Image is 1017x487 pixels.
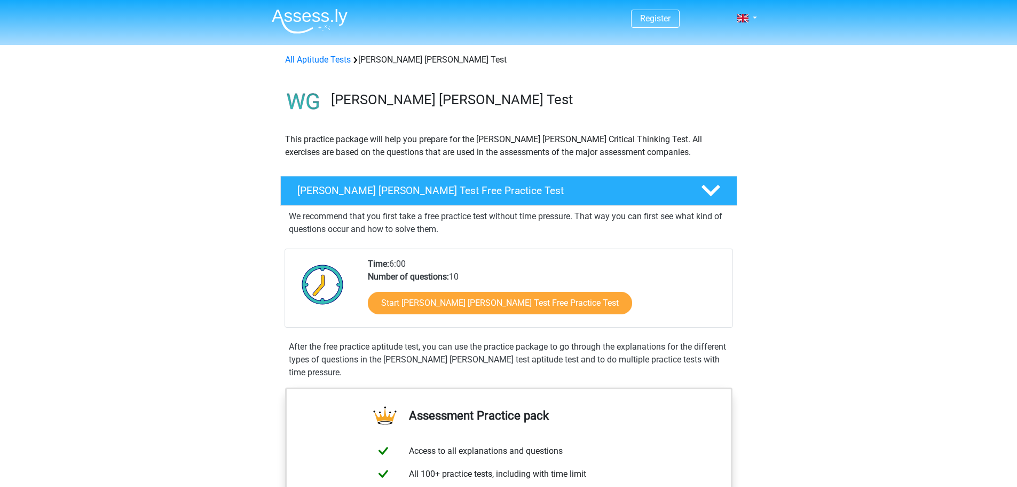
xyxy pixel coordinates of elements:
p: This practice package will help you prepare for the [PERSON_NAME] [PERSON_NAME] Critical Thinking... [285,133,732,159]
div: 6:00 10 [360,258,732,327]
p: We recommend that you first take a free practice test without time pressure. That way you can fir... [289,210,729,236]
a: [PERSON_NAME] [PERSON_NAME] Test Free Practice Test [276,176,742,206]
b: Number of questions: [368,272,449,282]
a: All Aptitude Tests [285,55,351,65]
img: Clock [296,258,350,311]
a: Register [640,13,671,24]
h3: [PERSON_NAME] [PERSON_NAME] Test [331,91,729,108]
img: watson glaser test [281,79,326,125]
b: Time: [368,259,389,269]
div: [PERSON_NAME] [PERSON_NAME] Test [281,53,737,66]
div: After the free practice aptitude test, you can use the practice package to go through the explana... [285,341,733,379]
a: Start [PERSON_NAME] [PERSON_NAME] Test Free Practice Test [368,292,632,314]
img: Assessly [272,9,348,34]
h4: [PERSON_NAME] [PERSON_NAME] Test Free Practice Test [297,184,684,197]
